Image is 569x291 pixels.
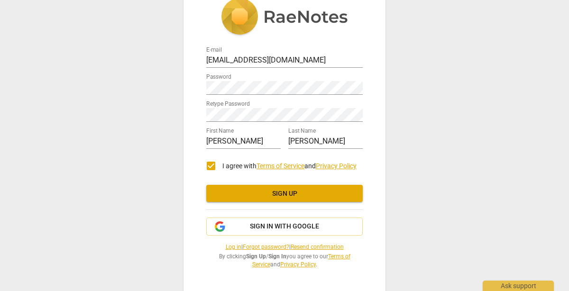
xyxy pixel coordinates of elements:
a: Privacy Policy [280,261,316,268]
span: Sign up [214,189,355,199]
b: Sign Up [246,253,266,260]
button: Sign in with Google [206,218,363,236]
label: Last Name [288,128,316,134]
label: E-mail [206,47,222,53]
a: Terms of Service [257,162,304,170]
a: Log in [226,244,241,250]
a: Resend confirmation [291,244,344,250]
a: Forgot password? [243,244,289,250]
button: Sign up [206,185,363,202]
span: I agree with and [222,162,357,170]
a: Terms of Service [252,253,350,268]
span: | | [206,243,363,251]
label: Password [206,74,231,80]
span: By clicking / you agree to our and . [206,253,363,268]
b: Sign In [268,253,286,260]
label: First Name [206,128,234,134]
label: Retype Password [206,101,250,107]
div: Ask support [483,281,554,291]
span: Sign in with Google [250,222,319,231]
a: Privacy Policy [316,162,357,170]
